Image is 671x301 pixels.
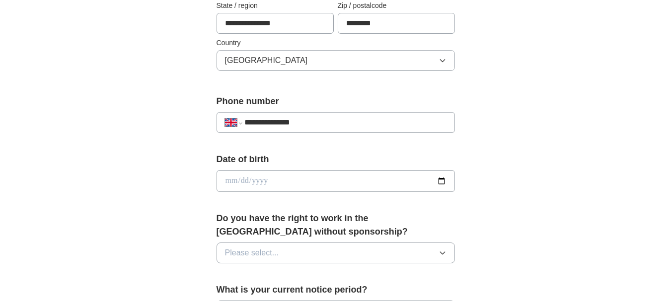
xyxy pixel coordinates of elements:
label: Date of birth [217,153,455,166]
label: Zip / postalcode [338,0,455,11]
span: Please select... [225,247,279,259]
button: [GEOGRAPHIC_DATA] [217,50,455,71]
label: What is your current notice period? [217,283,455,297]
label: Country [217,38,455,48]
span: [GEOGRAPHIC_DATA] [225,55,308,66]
label: Do you have the right to work in the [GEOGRAPHIC_DATA] without sponsorship? [217,212,455,239]
label: State / region [217,0,334,11]
button: Please select... [217,242,455,263]
label: Phone number [217,95,455,108]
